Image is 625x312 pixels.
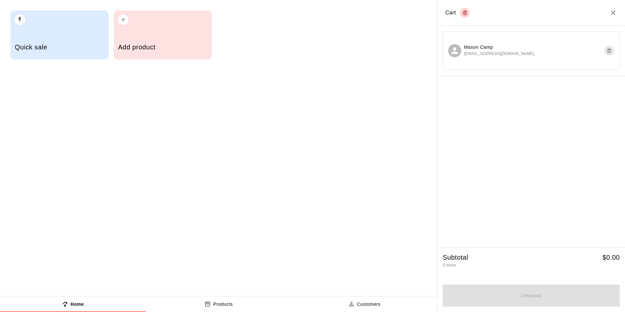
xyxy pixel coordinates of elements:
[464,51,534,57] span: [EMAIL_ADDRESS][DOMAIN_NAME]
[357,301,381,308] p: Customers
[10,10,109,60] button: Quick sale
[604,46,614,56] button: Remove customer
[15,43,104,52] h5: Quick sale
[114,10,212,60] button: Add product
[445,8,470,18] div: Cart
[602,253,620,262] h5: $ 0.00
[213,301,233,308] p: Products
[464,44,534,51] p: Mason Camp
[118,43,207,52] h5: Add product
[443,263,456,268] span: 0 items
[460,8,470,18] button: Empty cart
[443,253,468,262] h5: Subtotal
[609,9,617,17] button: Close
[71,301,84,308] p: Home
